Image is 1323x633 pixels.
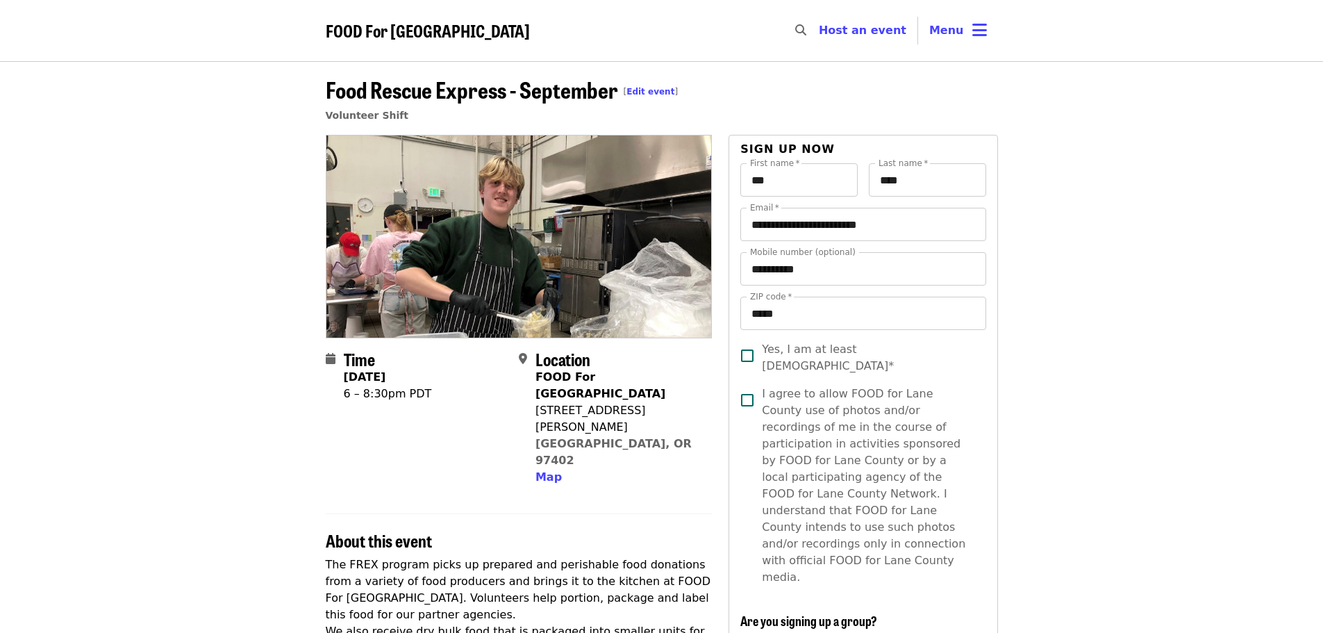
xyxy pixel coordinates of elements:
[819,24,906,37] a: Host an event
[815,14,826,47] input: Search
[740,611,877,630] span: Are you signing up a group?
[869,163,986,197] input: Last name
[740,297,985,330] input: ZIP code
[535,437,692,467] a: [GEOGRAPHIC_DATA], OR 97402
[750,204,779,212] label: Email
[535,347,590,371] span: Location
[535,402,701,436] div: [STREET_ADDRESS][PERSON_NAME]
[326,73,679,106] span: Food Rescue Express - September
[519,352,527,365] i: map-marker-alt icon
[740,252,985,286] input: Mobile number (optional)
[750,248,856,256] label: Mobile number (optional)
[344,386,432,402] div: 6 – 8:30pm PDT
[918,14,998,47] button: Toggle account menu
[326,18,530,42] span: FOOD For [GEOGRAPHIC_DATA]
[326,21,530,41] a: FOOD For [GEOGRAPHIC_DATA]
[972,20,987,40] i: bars icon
[762,386,974,586] span: I agree to allow FOOD for Lane County use of photos and/or recordings of me in the course of part...
[750,159,800,167] label: First name
[344,347,375,371] span: Time
[740,163,858,197] input: First name
[795,24,806,37] i: search icon
[326,135,712,337] img: Food Rescue Express - September organized by FOOD For Lane County
[326,110,409,121] a: Volunteer Shift
[740,208,985,241] input: Email
[624,87,679,97] span: [ ]
[535,469,562,486] button: Map
[535,470,562,484] span: Map
[929,24,964,37] span: Menu
[740,142,835,156] span: Sign up now
[326,352,335,365] i: calendar icon
[762,341,974,375] span: Yes, I am at least [DEMOGRAPHIC_DATA]*
[626,87,674,97] a: Edit event
[326,528,432,552] span: About this event
[344,370,386,384] strong: [DATE]
[879,159,928,167] label: Last name
[535,370,665,400] strong: FOOD For [GEOGRAPHIC_DATA]
[750,293,792,301] label: ZIP code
